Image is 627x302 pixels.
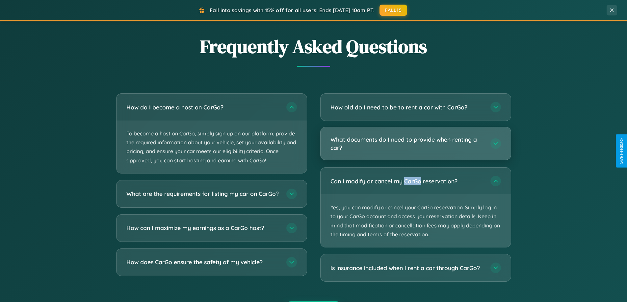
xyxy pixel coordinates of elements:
[126,258,280,266] h3: How does CarGo ensure the safety of my vehicle?
[117,121,307,173] p: To become a host on CarGo, simply sign up on our platform, provide the required information about...
[330,264,484,272] h3: Is insurance included when I rent a car through CarGo?
[116,34,511,59] h2: Frequently Asked Questions
[619,138,624,164] div: Give Feedback
[126,103,280,111] h3: How do I become a host on CarGo?
[321,195,511,247] p: Yes, you can modify or cancel your CarGo reservation. Simply log in to your CarGo account and acc...
[210,7,375,13] span: Fall into savings with 15% off for all users! Ends [DATE] 10am PT.
[126,224,280,232] h3: How can I maximize my earnings as a CarGo host?
[379,5,407,16] button: FALL15
[330,103,484,111] h3: How old do I need to be to rent a car with CarGo?
[330,177,484,185] h3: Can I modify or cancel my CarGo reservation?
[126,190,280,198] h3: What are the requirements for listing my car on CarGo?
[330,135,484,151] h3: What documents do I need to provide when renting a car?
